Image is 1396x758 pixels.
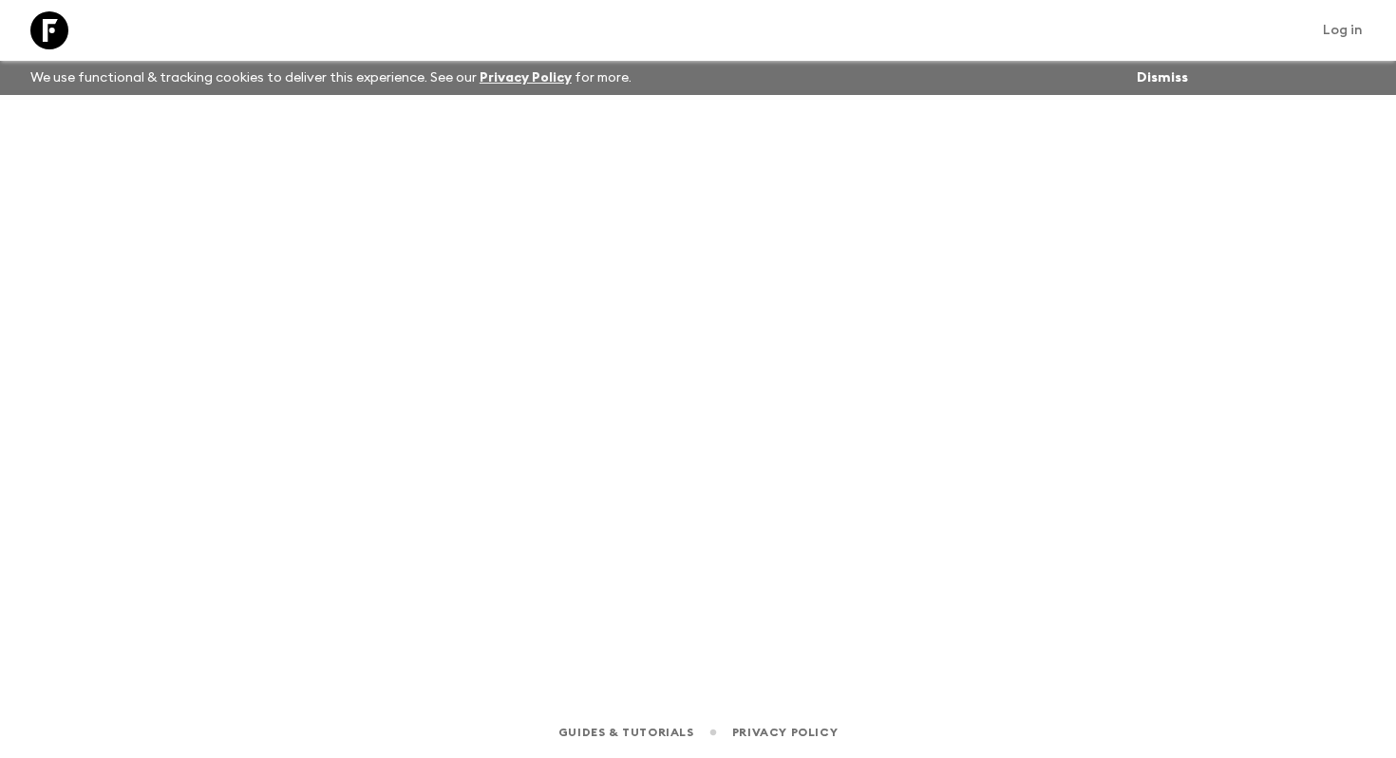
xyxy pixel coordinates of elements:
p: We use functional & tracking cookies to deliver this experience. See our for more. [23,61,639,95]
a: Guides & Tutorials [558,722,694,743]
a: Log in [1312,17,1373,44]
a: Privacy Policy [480,71,572,85]
button: Dismiss [1132,65,1193,91]
a: Privacy Policy [732,722,838,743]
